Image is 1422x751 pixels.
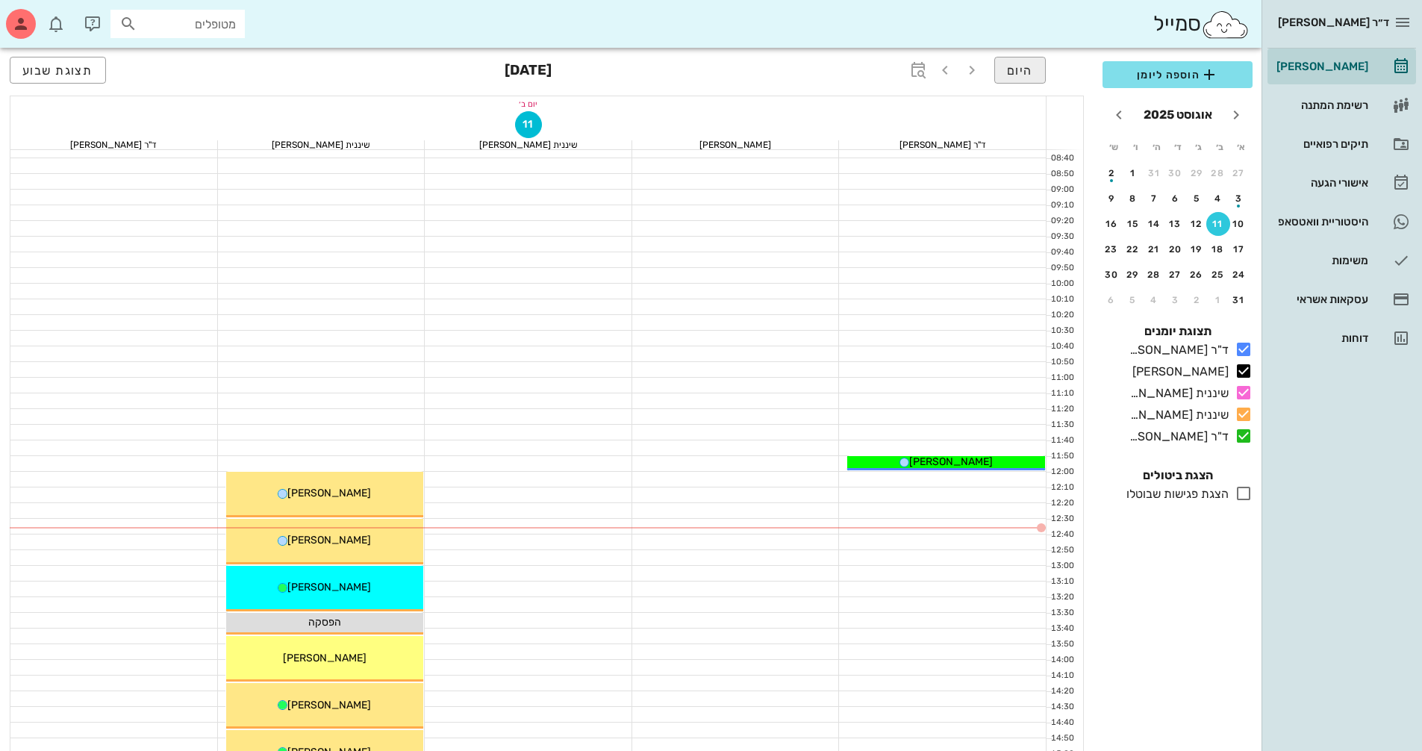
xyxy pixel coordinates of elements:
[1267,165,1416,201] a: אישורי הגעה
[1273,177,1368,189] div: אישורי הגעה
[1100,168,1123,178] div: 2
[1206,212,1230,236] button: 11
[1206,263,1230,287] button: 25
[1047,623,1077,635] div: 13:40
[1142,219,1166,229] div: 14
[1201,10,1250,40] img: SmileCloud logo
[1185,219,1209,229] div: 12
[1267,243,1416,278] a: משימות
[1047,607,1077,620] div: 13:30
[287,699,371,711] span: [PERSON_NAME]
[1227,237,1251,261] button: 17
[1206,237,1230,261] button: 18
[1273,216,1368,228] div: היסטוריית וואטסאפ
[1142,269,1166,280] div: 28
[283,652,367,664] span: [PERSON_NAME]
[1047,262,1077,275] div: 09:50
[1267,49,1416,84] a: [PERSON_NAME]
[1104,134,1123,160] th: ש׳
[1100,212,1123,236] button: 16
[1007,63,1033,78] span: היום
[1047,638,1077,651] div: 13:50
[1100,219,1123,229] div: 16
[10,140,217,149] div: ד"ר [PERSON_NAME]
[1164,187,1188,211] button: 6
[1123,406,1229,424] div: שיננית [PERSON_NAME]
[1142,168,1166,178] div: 31
[1278,16,1389,29] span: ד״ר [PERSON_NAME]
[1100,269,1123,280] div: 30
[1206,244,1230,255] div: 18
[1123,384,1229,402] div: שיננית [PERSON_NAME]
[1227,193,1251,204] div: 3
[1153,8,1250,40] div: סמייל
[425,140,632,149] div: שיננית [PERSON_NAME]
[1103,61,1253,88] button: הוספה ליומן
[1103,467,1253,484] h4: הצגת ביטולים
[1100,295,1123,305] div: 6
[1126,363,1229,381] div: [PERSON_NAME]
[1164,168,1188,178] div: 30
[1047,372,1077,384] div: 11:00
[287,534,371,546] span: [PERSON_NAME]
[1047,544,1077,557] div: 12:50
[1267,87,1416,123] a: רשימת המתנה
[1273,60,1368,72] div: [PERSON_NAME]
[1047,325,1077,337] div: 10:30
[1121,161,1145,185] button: 1
[1185,187,1209,211] button: 5
[1142,193,1166,204] div: 7
[1047,701,1077,714] div: 14:30
[1121,212,1145,236] button: 15
[1164,237,1188,261] button: 20
[1273,293,1368,305] div: עסקאות אשראי
[1164,295,1188,305] div: 3
[1138,100,1218,130] button: אוגוסט 2025
[1164,161,1188,185] button: 30
[1047,199,1077,212] div: 09:10
[1047,387,1077,400] div: 11:10
[1142,263,1166,287] button: 28
[1047,356,1077,369] div: 10:50
[1047,278,1077,290] div: 10:00
[1185,237,1209,261] button: 19
[1273,332,1368,344] div: דוחות
[1227,295,1251,305] div: 31
[1047,450,1077,463] div: 11:50
[1267,281,1416,317] a: עסקאות אשראי
[1267,320,1416,356] a: דוחות
[1047,513,1077,526] div: 12:30
[1121,288,1145,312] button: 5
[1106,102,1132,128] button: חודש הבא
[1223,102,1250,128] button: חודש שעבר
[1121,219,1145,229] div: 15
[1142,212,1166,236] button: 14
[1142,288,1166,312] button: 4
[909,455,993,468] span: [PERSON_NAME]
[1121,187,1145,211] button: 8
[1185,212,1209,236] button: 12
[1267,204,1416,240] a: היסטוריית וואטסאפ
[1206,168,1230,178] div: 28
[1227,244,1251,255] div: 17
[1047,215,1077,228] div: 09:20
[1121,269,1145,280] div: 29
[1273,99,1368,111] div: רשימת המתנה
[1267,126,1416,162] a: תיקים רפואיים
[1047,293,1077,306] div: 10:10
[1100,288,1123,312] button: 6
[1100,237,1123,261] button: 23
[1142,237,1166,261] button: 21
[1047,419,1077,431] div: 11:30
[1227,161,1251,185] button: 27
[1206,269,1230,280] div: 25
[1142,295,1166,305] div: 4
[1273,138,1368,150] div: תיקים רפואיים
[1047,591,1077,604] div: 13:20
[1125,134,1144,160] th: ו׳
[1121,244,1145,255] div: 22
[1047,403,1077,416] div: 11:20
[1047,231,1077,243] div: 09:30
[1206,295,1230,305] div: 1
[1047,434,1077,447] div: 11:40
